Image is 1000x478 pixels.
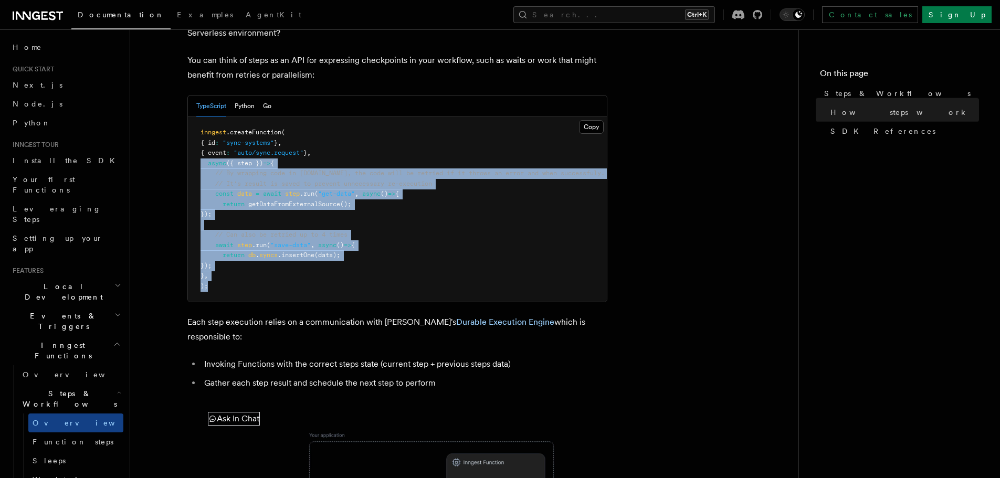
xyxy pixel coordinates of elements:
p: Each step execution relies on a communication with [PERSON_NAME]'s which is responsible to: [187,315,607,344]
a: Overview [28,413,123,432]
span: { [395,190,399,197]
span: => [388,190,395,197]
span: Next.js [13,81,62,89]
a: SDK References [826,122,979,141]
button: Toggle dark mode [780,8,805,21]
span: // By wrapping code in [DOMAIN_NAME], the code will be retried if it throws an error and when suc... [215,169,605,177]
button: Search...Ctrl+K [513,6,715,23]
span: data [237,190,252,197]
span: ( [314,190,318,197]
button: Steps & Workflows [18,384,123,413]
a: Leveraging Steps [8,199,123,229]
span: }); [201,262,212,269]
button: Copy [579,120,604,134]
span: . [256,251,259,259]
span: "sync-systems" [223,139,274,146]
a: Durable Execution Engine [456,317,554,327]
span: step [285,190,300,197]
span: Inngest tour [8,141,59,149]
a: Steps & Workflows [820,84,979,103]
span: }); [201,210,212,218]
span: .createFunction [226,129,281,136]
span: => [263,160,270,167]
a: Contact sales [822,6,918,23]
span: = [256,190,259,197]
span: => [344,241,351,249]
span: Home [13,42,42,52]
span: step [237,241,252,249]
span: Function steps [33,438,113,446]
span: { [270,160,274,167]
span: "auto/sync.request" [234,149,303,156]
p: You can think of steps as an API for expressing checkpoints in your workflow, such as waits or wo... [187,53,607,82]
a: AgentKit [239,3,308,28]
button: Local Development [8,277,123,306]
span: ); [201,282,208,290]
span: Examples [177,10,233,19]
span: , [278,139,281,146]
span: Steps & Workflows [18,388,117,409]
span: , [204,272,208,279]
span: SDK References [830,126,935,136]
span: ( [281,129,285,136]
span: Events & Triggers [8,311,114,332]
a: Overview [18,365,123,384]
button: Events & Triggers [8,306,123,336]
kbd: Ctrl+K [685,9,709,20]
span: , [307,149,311,156]
span: AgentKit [246,10,301,19]
span: ({ step }) [226,160,263,167]
span: Documentation [78,10,164,19]
span: // It's result is saved to prevent unnecessary re-execution [215,180,432,187]
span: db [248,251,256,259]
a: Sleeps [28,451,123,470]
span: const [215,190,234,197]
span: Features [8,267,44,275]
span: { id [201,139,215,146]
span: Overview [23,370,131,379]
span: ( [267,241,270,249]
span: } [274,139,278,146]
a: Install the SDK [8,151,123,170]
span: "get-data" [318,190,355,197]
img: Ask In Chat [208,415,217,423]
span: Python [13,119,51,127]
span: .insertOne [278,251,314,259]
li: Invoking Functions with the correct steps state (current step + previous steps data) [201,357,607,371]
span: (data); [314,251,340,259]
span: Steps & Workflows [824,88,971,99]
span: await [215,241,234,249]
span: Inngest Functions [8,340,113,361]
span: Local Development [8,281,114,302]
span: , [355,190,359,197]
span: How steps work [830,107,969,118]
button: Ask In Chat [208,412,259,425]
span: Ask In Chat [217,412,259,425]
span: : [215,139,219,146]
span: } [201,272,204,279]
span: Your first Functions [13,175,75,194]
li: Gather each step result and schedule the next step to perform [201,376,607,390]
span: getDataFromExternalSource [248,200,340,208]
span: .run [252,241,267,249]
span: Quick start [8,65,54,73]
a: Setting up your app [8,229,123,258]
span: inngest [201,129,226,136]
span: Node.js [13,100,62,108]
button: Inngest Functions [8,336,123,365]
span: Leveraging Steps [13,205,101,224]
span: return [223,200,245,208]
span: Install the SDK [13,156,121,165]
a: Python [8,113,123,132]
span: return [223,251,245,259]
span: (); [340,200,351,208]
a: Your first Functions [8,170,123,199]
button: Go [263,95,271,117]
button: TypeScript [196,95,226,117]
span: , [311,241,314,249]
span: () [381,190,388,197]
button: Python [235,95,255,117]
a: Function steps [28,432,123,451]
span: async [208,160,226,167]
span: syncs [259,251,278,259]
